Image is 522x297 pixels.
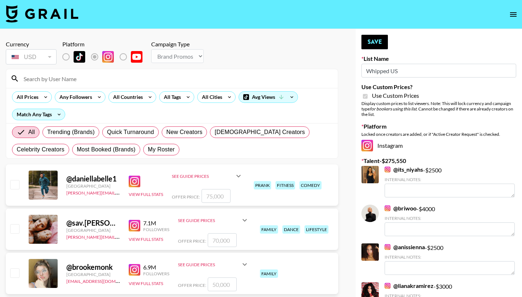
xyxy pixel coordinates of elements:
img: Instagram [129,264,140,276]
span: Most Booked (Brands) [77,145,136,154]
div: Any Followers [55,92,94,103]
div: Internal Notes: [385,177,515,182]
a: [EMAIL_ADDRESS][DOMAIN_NAME] [66,277,139,284]
div: All Countries [109,92,144,103]
div: Avg Views [239,92,298,103]
div: family [260,225,278,234]
img: Instagram [385,244,390,250]
div: Followers [143,227,169,232]
img: Instagram [129,176,140,187]
input: 70,000 [208,233,237,247]
div: See Guide Prices [178,218,240,223]
div: Campaign Type [151,41,204,48]
span: Use Custom Prices [372,92,419,99]
div: All Prices [12,92,40,103]
div: See Guide Prices [178,256,249,273]
span: [DEMOGRAPHIC_DATA] Creators [215,128,305,137]
button: View Full Stats [129,281,163,286]
div: 7.1M [143,219,169,227]
div: Instagram [361,140,516,151]
span: Offer Price: [178,238,206,244]
div: - $ 4000 [385,205,515,236]
div: All Cities [198,92,224,103]
div: [GEOGRAPHIC_DATA] [66,183,120,189]
a: [PERSON_NAME][EMAIL_ADDRESS][DOMAIN_NAME] [66,189,174,196]
img: Instagram [385,205,390,211]
img: Instagram [129,220,140,231]
div: USD [7,51,55,63]
div: Internal Notes: [385,254,515,260]
div: - $ 2500 [385,243,515,275]
div: All Tags [159,92,182,103]
img: Instagram [385,167,390,172]
div: lifestyle [304,225,328,234]
img: YouTube [131,51,142,63]
input: 75,000 [202,189,231,203]
em: for bookers using this list [370,106,417,112]
span: Trending (Brands) [47,128,95,137]
img: TikTok [74,51,85,63]
button: View Full Stats [129,192,163,197]
div: Match Any Tags [12,109,65,120]
div: Platform [62,41,148,48]
div: See Guide Prices [172,167,243,185]
img: Instagram [102,51,114,63]
div: Internal Notes: [385,216,515,221]
div: @ brookemonk [66,263,120,272]
span: New Creators [166,128,203,137]
div: Locked once creators are added, or if "Active Creator Request" is checked. [361,131,516,137]
span: All [28,128,35,137]
img: Grail Talent [6,5,78,22]
div: @ sav.[PERSON_NAME] [66,218,120,227]
div: dance [282,225,300,234]
span: Celebrity Creators [17,145,65,154]
a: @anissienna [385,243,425,251]
input: Search by User Name [19,73,333,84]
button: open drawer [506,7,521,22]
span: My Roster [148,145,175,154]
div: See Guide Prices [172,173,234,179]
input: 50,000 [208,277,237,291]
label: Use Custom Prices? [361,83,516,91]
div: [GEOGRAPHIC_DATA] [66,227,120,233]
span: Offer Price: [172,194,200,200]
div: See Guide Prices [178,212,249,229]
span: Offer Price: [178,283,206,288]
div: Followers [143,271,169,276]
label: List Name [361,55,516,62]
div: Currency is locked to USD [6,48,57,66]
a: [PERSON_NAME][EMAIL_ADDRESS][DOMAIN_NAME] [66,233,174,240]
div: 6.9M [143,264,169,271]
div: See Guide Prices [178,262,240,267]
div: - $ 2500 [385,166,515,197]
a: @briwoo [385,205,417,212]
div: family [260,269,278,278]
img: Instagram [361,140,373,151]
div: fitness [275,181,295,189]
span: Quick Turnaround [107,128,154,137]
div: [GEOGRAPHIC_DATA] [66,272,120,277]
label: Talent - $ 275,550 [361,157,516,164]
div: Currency [6,41,57,48]
a: @lianakramirez [385,282,434,289]
div: Display custom prices to list viewers. Note: This will lock currency and campaign type . Cannot b... [361,101,516,117]
div: @ daniellabelle1 [66,174,120,183]
button: Save [361,35,388,49]
div: comedy [299,181,322,189]
a: @its_niyahs [385,166,423,173]
div: prank [254,181,271,189]
div: List locked to Instagram. [62,49,148,64]
button: View Full Stats [129,237,163,242]
label: Platform [361,123,516,130]
img: Instagram [385,283,390,289]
